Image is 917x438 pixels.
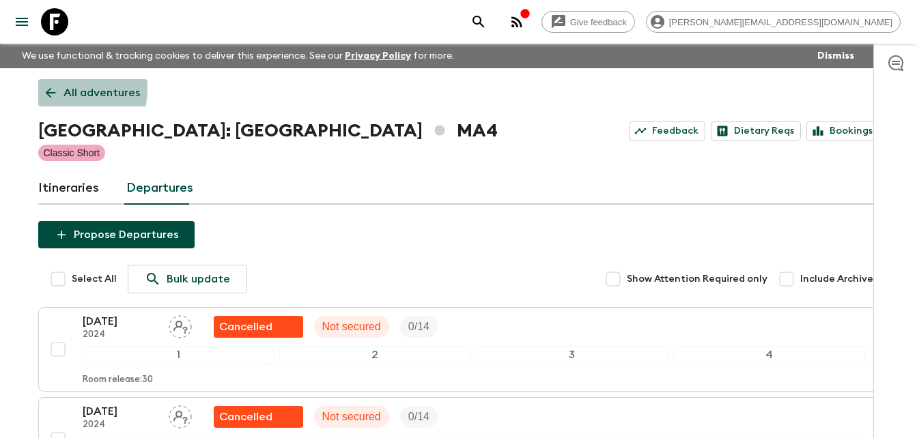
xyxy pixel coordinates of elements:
[711,121,801,141] a: Dietary Reqs
[38,221,195,248] button: Propose Departures
[400,406,438,428] div: Trip Fill
[477,346,668,364] div: 3
[38,117,498,145] h1: [GEOGRAPHIC_DATA]: [GEOGRAPHIC_DATA] MA4
[64,85,140,101] p: All adventures
[214,316,303,338] div: Unable to secure
[541,11,635,33] a: Give feedback
[314,406,389,428] div: Not secured
[673,346,865,364] div: 4
[44,146,100,160] p: Classic Short
[83,346,274,364] div: 1
[38,307,879,392] button: [DATE]2024Assign pack leaderUnable to secureNot securedTrip Fill1234Room release:30
[629,121,705,141] a: Feedback
[169,319,192,330] span: Assign pack leader
[126,172,193,205] a: Departures
[219,319,272,335] p: Cancelled
[16,44,460,68] p: We use functional & tracking cookies to deliver this experience. See our for more.
[219,409,272,425] p: Cancelled
[563,17,634,27] span: Give feedback
[400,316,438,338] div: Trip Fill
[314,316,389,338] div: Not secured
[800,272,879,286] span: Include Archived
[646,11,901,33] div: [PERSON_NAME][EMAIL_ADDRESS][DOMAIN_NAME]
[662,17,900,27] span: [PERSON_NAME][EMAIL_ADDRESS][DOMAIN_NAME]
[345,51,411,61] a: Privacy Policy
[214,406,303,428] div: Unable to secure
[408,409,429,425] p: 0 / 14
[322,319,381,335] p: Not secured
[83,313,158,330] p: [DATE]
[627,272,767,286] span: Show Attention Required only
[83,375,153,385] p: Room release: 30
[83,403,158,420] p: [DATE]
[814,46,858,65] button: Dismiss
[8,8,36,35] button: menu
[465,8,492,35] button: search adventures
[169,409,192,420] span: Assign pack leader
[38,172,99,205] a: Itineraries
[38,79,147,106] a: All adventures
[167,271,230,287] p: Bulk update
[408,319,429,335] p: 0 / 14
[279,346,471,364] div: 2
[83,330,158,340] p: 2024
[83,420,158,430] p: 2024
[806,121,879,141] a: Bookings
[72,272,117,286] span: Select All
[322,409,381,425] p: Not secured
[128,265,247,293] a: Bulk update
